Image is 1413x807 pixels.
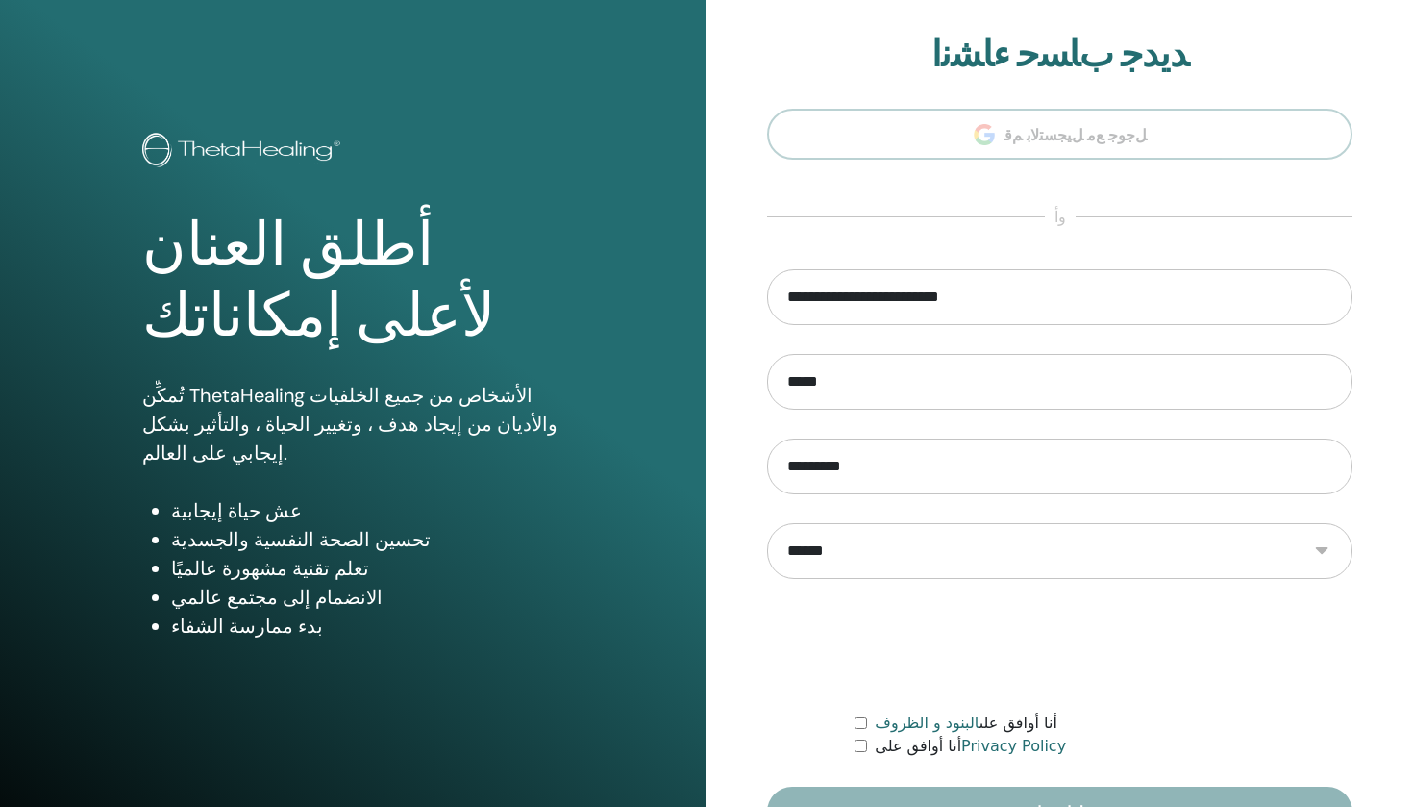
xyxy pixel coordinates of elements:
[171,496,565,525] li: عش حياة إيجابية
[875,714,979,732] a: البنود و الظروف
[171,583,565,612] li: الانضمام إلى مجتمع عالمي
[875,735,1066,758] label: أنا أوافق على
[171,525,565,554] li: تحسين الصحة النفسية والجسدية
[142,381,565,467] p: تُمكِّن ThetaHealing الأشخاص من جميع الخلفيات والأديان من إيجاد هدف ، وتغيير الحياة ، والتأثير بش...
[767,33,1352,77] h2: ﺪﻳﺪﺟ ﺏﺎﺴﺣ ءﺎﺸﻧﺍ
[171,612,565,641] li: بدء ممارسة الشفاء
[914,608,1206,683] iframe: reCAPTCHA
[171,554,565,583] li: تعلم تقنية مشهورة عالميًا
[875,712,1057,735] label: أنا أوافق على
[961,737,1066,755] a: Privacy Policy
[1045,206,1076,229] span: ﻭﺃ
[142,210,565,353] h1: أطلق العنان لأعلى إمكاناتك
